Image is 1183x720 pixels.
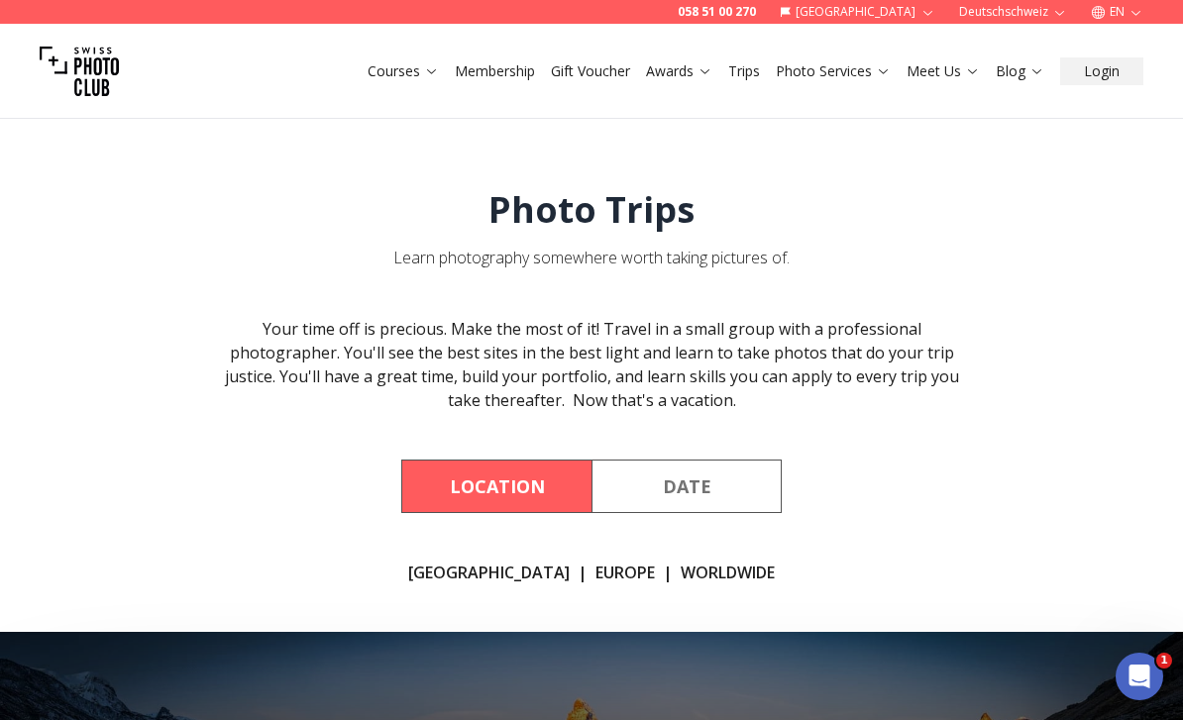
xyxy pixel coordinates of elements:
div: Learn photography somewhere worth taking pictures of. [393,246,790,269]
a: 058 51 00 270 [678,4,756,20]
button: By Location [401,460,591,513]
div: Your time off is precious. Make the most of it! Travel in a small group with a professional photo... [211,317,972,412]
iframe: Intercom live chat [1116,653,1163,700]
button: Membership [447,57,543,85]
button: By Date [591,460,782,513]
button: Awards [638,57,720,85]
a: Awards [646,61,712,81]
button: Trips [720,57,768,85]
button: Courses [360,57,447,85]
a: [GEOGRAPHIC_DATA] [408,561,570,584]
img: Swiss photo club [40,32,119,111]
a: Trips [728,61,760,81]
a: Meet Us [907,61,980,81]
button: Meet Us [899,57,988,85]
a: Courses [368,61,439,81]
button: Blog [988,57,1052,85]
a: Worldwide [681,561,775,584]
button: Login [1060,57,1143,85]
a: Europe [595,561,655,584]
a: Photo Services [776,61,891,81]
a: Gift Voucher [551,61,630,81]
div: | | [408,561,775,584]
h1: Photo Trips [488,190,695,230]
span: 1 [1156,653,1172,669]
button: Photo Services [768,57,899,85]
button: Gift Voucher [543,57,638,85]
a: Blog [996,61,1044,81]
div: Course filter [401,460,782,513]
a: Membership [455,61,535,81]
